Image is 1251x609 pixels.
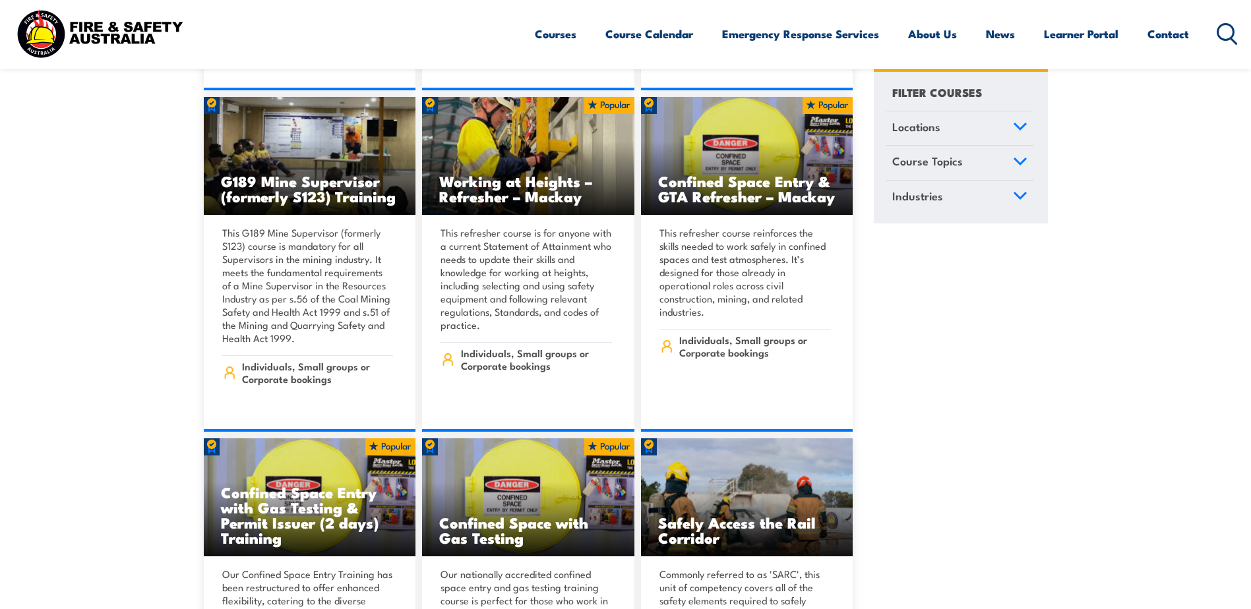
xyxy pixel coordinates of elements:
[886,181,1033,215] a: Industries
[439,173,617,204] h3: Working at Heights – Refresher – Mackay
[204,438,416,557] img: Confined Space Entry
[1147,16,1189,51] a: Contact
[222,226,394,345] p: This G189 Mine Supervisor (formerly S123) course is mandatory for all Supervisors in the mining i...
[886,146,1033,181] a: Course Topics
[422,97,634,216] img: Work Safely at Heights Training (1)
[641,97,853,216] img: Confined Space Entry
[659,226,831,318] p: This refresher course reinforces the skills needed to work safely in confined spaces and test atm...
[892,118,940,136] span: Locations
[892,187,943,205] span: Industries
[204,97,416,216] img: Standard 11 Generic Coal Mine Induction (Surface) TRAINING (1)
[908,16,957,51] a: About Us
[535,16,576,51] a: Courses
[641,438,853,557] a: Safely Access the Rail Corridor
[441,226,612,332] p: This refresher course is for anyone with a current Statement of Attainment who needs to update th...
[679,333,830,359] span: Individuals, Small groups or Corporate bookings
[986,16,1015,51] a: News
[892,83,982,101] h4: FILTER COURSES
[658,173,836,204] h3: Confined Space Entry & GTA Refresher – Mackay
[722,16,879,51] a: Emergency Response Services
[461,347,612,372] span: Individuals, Small groups or Corporate bookings
[422,97,634,216] a: Working at Heights – Refresher – Mackay
[422,438,634,557] a: Confined Space with Gas Testing
[605,16,693,51] a: Course Calendar
[204,438,416,557] a: Confined Space Entry with Gas Testing & Permit Issuer (2 days) Training
[439,515,617,545] h3: Confined Space with Gas Testing
[422,438,634,557] img: Confined Space Entry
[658,515,836,545] h3: Safely Access the Rail Corridor
[886,111,1033,146] a: Locations
[204,97,416,216] a: G189 Mine Supervisor (formerly S123) Training
[221,173,399,204] h3: G189 Mine Supervisor (formerly S123) Training
[242,360,393,385] span: Individuals, Small groups or Corporate bookings
[1044,16,1118,51] a: Learner Portal
[641,97,853,216] a: Confined Space Entry & GTA Refresher – Mackay
[641,438,853,557] img: Fire Team Operations
[221,484,399,545] h3: Confined Space Entry with Gas Testing & Permit Issuer (2 days) Training
[892,153,963,171] span: Course Topics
